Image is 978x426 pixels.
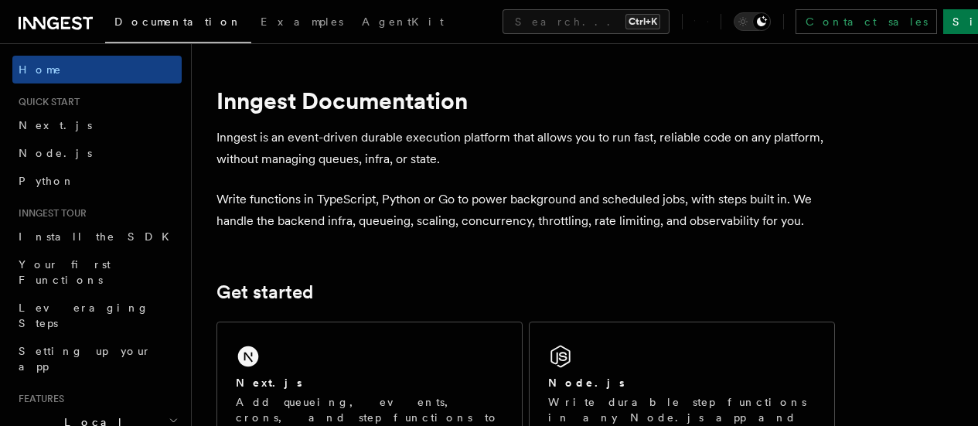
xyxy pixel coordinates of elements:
span: Node.js [19,147,92,159]
a: Setting up your app [12,337,182,380]
span: Leveraging Steps [19,302,149,329]
button: Toggle dark mode [734,12,771,31]
a: Contact sales [796,9,937,34]
a: AgentKit [353,5,453,42]
a: Python [12,167,182,195]
p: Write functions in TypeScript, Python or Go to power background and scheduled jobs, with steps bu... [216,189,835,232]
a: Home [12,56,182,83]
a: Install the SDK [12,223,182,250]
kbd: Ctrl+K [625,14,660,29]
span: Features [12,393,64,405]
a: Leveraging Steps [12,294,182,337]
a: Your first Functions [12,250,182,294]
span: Install the SDK [19,230,179,243]
span: Inngest tour [12,207,87,220]
a: Examples [251,5,353,42]
span: Home [19,62,62,77]
h2: Next.js [236,375,302,390]
span: AgentKit [362,15,444,28]
span: Your first Functions [19,258,111,286]
span: Setting up your app [19,345,152,373]
span: Python [19,175,75,187]
button: Search...Ctrl+K [503,9,670,34]
a: Get started [216,281,313,303]
a: Node.js [12,139,182,167]
h2: Node.js [548,375,625,390]
span: Quick start [12,96,80,108]
span: Next.js [19,119,92,131]
h1: Inngest Documentation [216,87,835,114]
a: Documentation [105,5,251,43]
p: Inngest is an event-driven durable execution platform that allows you to run fast, reliable code ... [216,127,835,170]
span: Documentation [114,15,242,28]
a: Next.js [12,111,182,139]
span: Examples [261,15,343,28]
